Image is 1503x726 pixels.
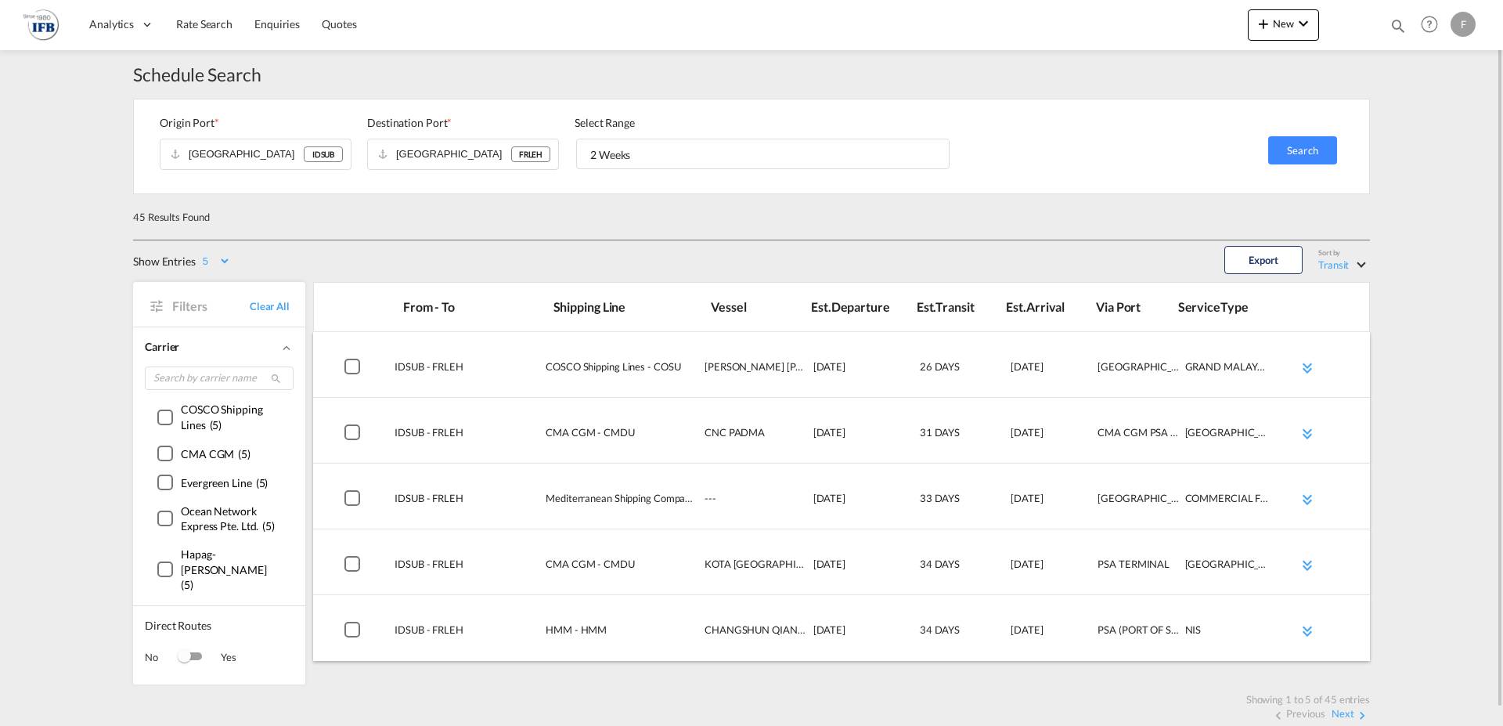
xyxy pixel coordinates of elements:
[304,146,343,162] div: IDSUB
[403,298,553,316] div: From - To
[920,611,1003,661] div: 34 DAYS
[279,341,294,355] md-icon: icon-chevron-up
[181,402,281,432] div: ( )
[546,545,697,595] div: CMA CGM - CMDU
[395,611,546,661] div: Surabaya / IDSUB Le Havre / FRLEH
[205,650,236,664] span: Yes
[813,414,896,464] div: 2025-08-25T17:00:00.000
[181,547,281,593] div: ( )
[145,340,179,353] span: Carrier
[133,254,196,272] div: Show Entries
[1185,545,1268,595] div: South East Asia Feeder 67
[1389,17,1407,34] md-icon: icon-magnify
[89,16,134,32] span: Analytics
[705,414,806,464] div: CNC PADMA
[917,298,999,316] div: Est.Transit
[1332,707,1370,723] button: Nexticon-chevron-right
[1098,414,1180,464] div: CMA CGM PSA LION TERMINAL
[145,367,294,390] input: Search by carrier name
[157,547,281,593] md-checkbox: ()
[181,475,268,491] div: ( )
[176,17,232,31] span: Rate Search
[920,545,1003,595] div: 34 DAYS
[181,547,267,576] span: Hapag-[PERSON_NAME]
[157,504,281,534] md-checkbox: ()
[1451,12,1476,37] div: F
[181,504,281,534] div: ( )
[705,348,806,398] div: XIN TAI CANG
[1318,248,1340,258] div: Sort by
[1416,11,1443,38] span: Help
[705,479,806,529] div: ---
[1098,545,1180,595] div: PSA TERMINAL
[1011,348,1094,398] div: 2025-09-16T22:00:00.000
[160,115,351,131] div: Origin Port
[1298,359,1317,377] md-icon: icon-chevron-double-down md-link-fg
[145,339,294,355] div: Carrier
[546,611,697,661] div: HMM - HMM
[813,545,896,595] div: 2025-08-27T12:00:00.000
[212,418,218,432] span: 5
[1098,348,1180,398] div: Pasir Panjang Terminal
[259,476,265,489] span: 5
[1416,11,1451,39] div: Help
[1318,258,1349,271] div: Transit
[575,115,951,131] div: Select Range
[396,143,511,166] input: Select Destination Port
[1332,707,1354,720] span: Next
[1286,707,1325,720] span: Previous
[157,445,250,461] md-checkbox: ()
[705,545,806,595] div: KOTA MACHAN
[1298,622,1317,641] md-icon: icon-chevron-double-down md-link-fg
[1098,479,1180,529] div: PASIR PANJANG TERMINAL 1-5
[395,479,546,529] div: Surabaya / IDSUB Le Havre / FRLEH
[133,62,1370,87] div: Schedule Search
[270,373,282,385] md-icon: icon-magnify
[920,479,1003,529] div: 33 DAYS
[1254,14,1273,33] md-icon: icon-plus 400-fg
[590,148,630,161] div: 2 Weeks
[322,17,356,31] span: Quotes
[189,143,304,166] input: Select Origin Port
[1248,9,1319,41] button: icon-plus 400-fgNewicon-chevron-down
[1254,17,1313,30] span: New
[12,644,67,703] iframe: Chat
[1389,17,1407,41] div: icon-magnify
[576,139,950,169] md-select: Select Range: 2 Weeks
[241,447,247,461] span: 5
[711,298,811,316] div: Vessel
[395,545,546,595] div: Surabaya / IDSUB Le Havre / FRLEH
[1011,611,1094,661] div: 2025-09-30T01:55:00.000
[1224,246,1303,274] button: Export
[1011,545,1094,595] div: 2025-10-01T06:00:00.000
[546,479,697,529] div: Mediterranean Shipping Company - MSCU
[174,645,205,669] md-switch: Switch 1
[181,504,258,533] span: Ocean Network Express Pte. Ltd.
[1185,414,1268,464] div: China South East Asia Loop Service 2 (CS2CNC)
[395,414,546,464] div: Surabaya / IDSUB Le Havre / FRLEH
[811,298,893,316] div: Est.Departure
[395,348,546,398] div: Surabaya / IDSUB Le Havre / FRLEH
[813,611,896,661] div: 2025-08-26T06:00:00.000
[145,618,294,641] span: Direct Routes
[172,298,250,315] span: Filters
[705,611,806,661] div: CHANGSHUN QIANCHENG
[1096,298,1178,316] div: Via Port
[1178,298,1260,316] div: ServiceType
[920,414,1003,464] div: 31 DAYS
[367,115,559,131] div: Destination Port
[1268,136,1337,164] button: Search
[813,479,896,529] div: 2025-08-31T12:00:00.000
[1185,611,1268,661] div: NIS
[511,146,550,162] div: FRLEH
[546,414,697,464] div: CMA CGM - CMDU
[1298,556,1317,575] md-icon: icon-chevron-double-down md-link-fg
[1011,414,1094,464] div: 2025-09-25T18:00:00.000
[181,446,250,462] div: ( )
[181,403,263,432] span: COSCO Shipping Lines
[265,519,272,533] span: 5
[553,298,704,316] div: Shipping Line
[1246,692,1370,706] div: Showing 1 to 5 of 45 entries
[181,476,252,489] span: Evergreen Line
